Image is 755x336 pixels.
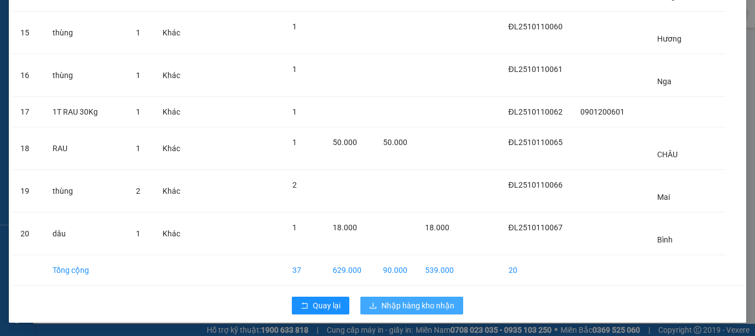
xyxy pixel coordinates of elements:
[154,170,189,213] td: Khác
[324,255,374,286] td: 629.000
[136,107,140,116] span: 1
[44,255,127,286] td: Tổng cộng
[154,12,189,54] td: Khác
[381,299,454,312] span: Nhập hàng kho nhận
[292,65,297,74] span: 1
[580,107,625,116] span: 0901200601
[416,255,463,286] td: 539.000
[508,107,563,116] span: ĐL2510110062
[154,97,189,127] td: Khác
[500,255,572,286] td: 20
[44,97,127,127] td: 1T RAU 30Kg
[508,180,563,189] span: ĐL2510110066
[657,34,681,43] span: Hương
[12,97,44,127] td: 17
[136,144,140,153] span: 1
[657,150,678,159] span: CHÂU
[360,297,463,314] button: downloadNhập hàng kho nhận
[12,12,44,54] td: 15
[508,65,563,74] span: ĐL2510110061
[136,71,140,80] span: 1
[508,223,563,232] span: ĐL2510110067
[136,229,140,238] span: 1
[369,302,377,311] span: download
[333,223,357,232] span: 18.000
[44,127,127,170] td: RAU
[657,235,673,244] span: Bình
[12,213,44,255] td: 20
[12,54,44,97] td: 16
[374,255,416,286] td: 90.000
[44,213,127,255] td: dâu
[136,187,140,195] span: 2
[425,223,449,232] span: 18.000
[292,138,297,147] span: 1
[383,138,407,147] span: 50.000
[44,170,127,213] td: thùng
[136,28,140,37] span: 1
[12,170,44,213] td: 19
[292,223,297,232] span: 1
[154,213,189,255] td: Khác
[12,127,44,170] td: 18
[301,302,308,311] span: rollback
[333,138,357,147] span: 50.000
[154,127,189,170] td: Khác
[292,22,297,31] span: 1
[313,299,340,312] span: Quay lại
[284,255,324,286] td: 37
[292,180,297,189] span: 2
[508,138,563,147] span: ĐL2510110065
[292,297,349,314] button: rollbackQuay lại
[154,54,189,97] td: Khác
[44,54,127,97] td: thùng
[657,193,670,201] span: Mai
[508,22,563,31] span: ĐL2510110060
[44,12,127,54] td: thùng
[657,77,672,86] span: Nga
[292,107,297,116] span: 1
